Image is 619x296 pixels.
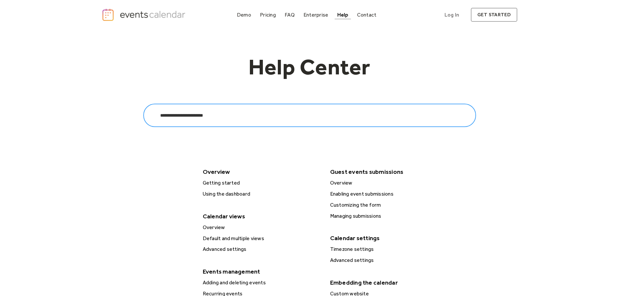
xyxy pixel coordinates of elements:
a: Managing submissions [328,212,450,220]
div: Managing submissions [328,212,450,220]
div: Getting started [201,179,322,187]
a: Customizing the form [328,201,450,209]
a: Advanced settings [200,245,322,253]
a: Advanced settings [328,256,450,264]
div: Pricing [260,13,276,17]
a: Using the dashboard [200,190,322,198]
div: Overview [200,166,322,177]
div: Using the dashboard [201,190,322,198]
a: Enterprise [301,10,331,19]
a: home [102,8,187,21]
div: FAQ [285,13,295,17]
div: Calendar settings [327,232,449,244]
a: FAQ [282,10,297,19]
a: Contact [355,10,379,19]
a: Demo [234,10,254,19]
div: Embedding the calendar [327,277,449,288]
div: Events management [200,266,322,277]
div: Enabling event submissions [328,190,450,198]
a: Help [335,10,351,19]
a: Overview [200,223,322,232]
a: Enabling event submissions [328,190,450,198]
h1: Help Center [219,56,401,84]
div: Advanced settings [328,256,450,264]
div: Advanced settings [201,245,322,253]
a: Overview [328,179,450,187]
div: Customizing the form [328,201,450,209]
a: Log In [438,8,466,22]
div: Timezone settings [328,245,450,253]
a: get started [471,8,517,22]
div: Overview [201,223,322,232]
div: Contact [357,13,377,17]
div: Help [337,13,348,17]
div: Default and multiple views [201,234,322,243]
div: Adding and deleting events [201,278,322,287]
div: Demo [237,13,251,17]
a: Pricing [257,10,278,19]
a: Adding and deleting events [200,278,322,287]
div: Guest events submissions [327,166,449,177]
a: Timezone settings [328,245,450,253]
div: Overview [328,179,450,187]
a: Default and multiple views [200,234,322,243]
div: Calendar views [200,211,322,222]
div: Enterprise [303,13,328,17]
a: Getting started [200,179,322,187]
